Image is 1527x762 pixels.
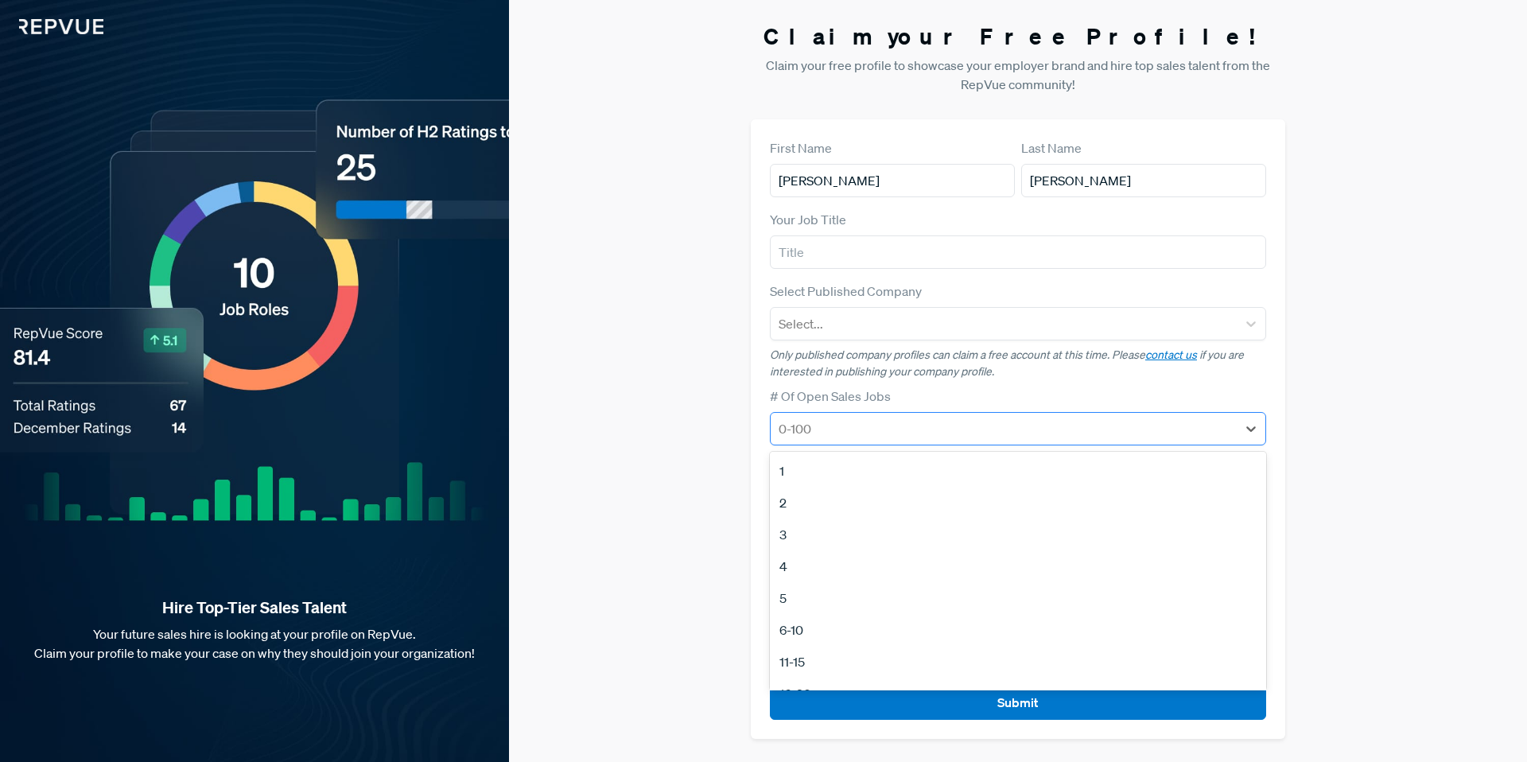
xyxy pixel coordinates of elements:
[770,347,1266,380] p: Only published company profiles can claim a free account at this time. Please if you are interest...
[770,235,1266,269] input: Title
[770,387,891,406] label: # Of Open Sales Jobs
[1145,348,1197,362] a: contact us
[770,210,846,229] label: Your Job Title
[25,624,484,663] p: Your future sales hire is looking at your profile on RepVue. Claim your profile to make your case...
[770,138,832,157] label: First Name
[25,597,484,618] strong: Hire Top-Tier Sales Talent
[751,56,1285,94] p: Claim your free profile to showcase your employer brand and hire top sales talent from the RepVue...
[1021,164,1266,197] input: Last Name
[770,164,1015,197] input: First Name
[751,23,1285,50] h3: Claim your Free Profile!
[770,582,1266,614] div: 5
[770,282,922,301] label: Select Published Company
[770,646,1266,678] div: 11-15
[770,686,1266,720] button: Submit
[770,614,1266,646] div: 6-10
[770,487,1266,519] div: 2
[770,519,1266,550] div: 3
[770,455,1266,487] div: 1
[1021,138,1082,157] label: Last Name
[770,678,1266,710] div: 16-20
[770,550,1266,582] div: 4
